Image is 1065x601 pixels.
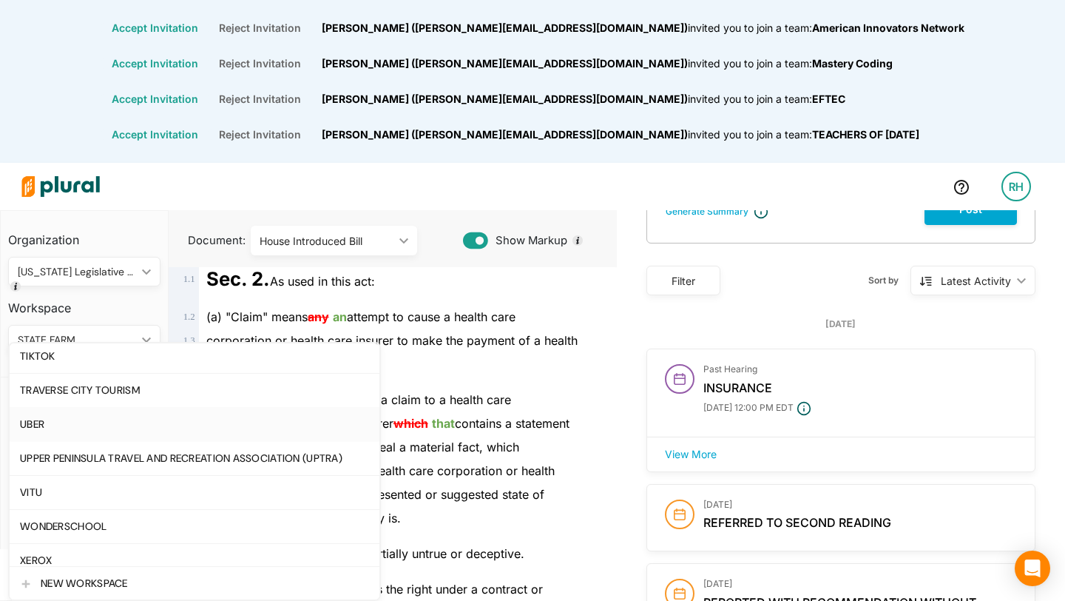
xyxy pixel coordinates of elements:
[10,441,379,475] a: UPPER PENINSULA TRAVEL AND RECREATION ASSOCIATION (UPTRA)
[656,273,711,289] div: Filter
[10,509,379,543] a: WONDERSCHOOL
[260,233,393,249] div: House Introduced Bill
[209,130,311,140] button: Reject Invitation
[183,312,195,322] span: 1 . 2
[10,543,379,577] a: XEROX
[10,373,379,407] a: TRAVERSE CITY TOURISM
[101,23,209,33] button: Accept Invitation
[688,21,812,34] span: invited you to join a team:
[20,486,369,499] div: VITU
[703,500,1017,510] h3: [DATE]
[322,81,845,117] div: [PERSON_NAME] ([PERSON_NAME][EMAIL_ADDRESS][DOMAIN_NAME]) EFTEC
[941,273,1011,289] div: Latest Activity
[688,93,812,105] span: invited you to join a team:
[308,309,329,324] del: any
[322,10,964,46] div: [PERSON_NAME] ([PERSON_NAME][EMAIL_ADDRESS][DOMAIN_NAME]) American Innovators Network
[101,94,209,104] button: Accept Invitation
[646,318,1035,331] div: [DATE]
[703,380,772,395] span: Insurance
[10,475,379,509] a: VITU
[206,416,569,431] span: corporation or health care insurer contains a statement
[650,443,731,466] button: View More
[20,384,369,397] div: TRAVERSE CITY TOURISM
[206,267,270,290] strong: Sec. 2.
[101,58,209,69] button: Accept Invitation
[209,58,311,69] button: Reject Invitation
[322,117,919,152] div: [PERSON_NAME] ([PERSON_NAME][EMAIL_ADDRESS][DOMAIN_NAME]) TEACHERS OF [DATE]
[322,46,893,81] div: [PERSON_NAME] ([PERSON_NAME][EMAIL_ADDRESS][DOMAIN_NAME]) Mastery Coding
[18,332,136,348] div: STATE FARM
[703,515,891,530] span: referred to second reading
[333,309,347,324] ins: an
[432,416,455,431] ins: that
[9,280,22,293] div: Tooltip anchor
[703,364,1017,375] h3: Past Hearing
[990,166,1043,207] a: RH
[488,232,567,249] span: Show Markup
[10,566,379,600] a: NEW WORKSPACE
[20,350,369,363] div: TIKTOK
[20,554,369,567] div: XEROX
[8,286,160,319] h3: Workspace
[703,402,794,413] span: [DATE] 12:00 PM EDT
[18,264,136,280] div: [US_STATE] Legislative Consultants
[868,274,910,287] span: Sort by
[1015,551,1050,586] div: Open Intercom Messenger
[180,232,232,249] span: Document:
[20,520,369,533] div: WONDERSCHOOL
[9,161,112,212] img: Logo for Plural
[1001,172,1031,201] div: RH
[209,23,311,33] button: Reject Invitation
[20,418,369,431] div: UBER
[206,333,578,348] span: corporation or health care insurer to make the payment of a health
[209,94,311,104] button: Reject Invitation
[10,339,379,373] a: TIKTOK
[183,335,195,346] span: 1 . 3
[206,274,375,289] span: As used in this act:
[20,452,369,465] div: UPPER PENINSULA TRAVEL AND RECREATION ASSOCIATION (UPTRA)
[41,577,369,590] div: NEW WORKSPACE
[101,130,209,140] button: Accept Invitation
[8,218,160,251] h3: Organization
[393,416,428,431] del: which
[206,309,515,324] span: (a) "Claim" means attempt to cause a health care
[183,274,195,284] span: 1 . 1
[703,579,1017,589] h3: [DATE]
[10,407,379,441] a: UBER
[571,234,584,247] div: Tooltip anchor
[688,57,812,70] span: invited you to join a team:
[688,128,812,141] span: invited you to join a team:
